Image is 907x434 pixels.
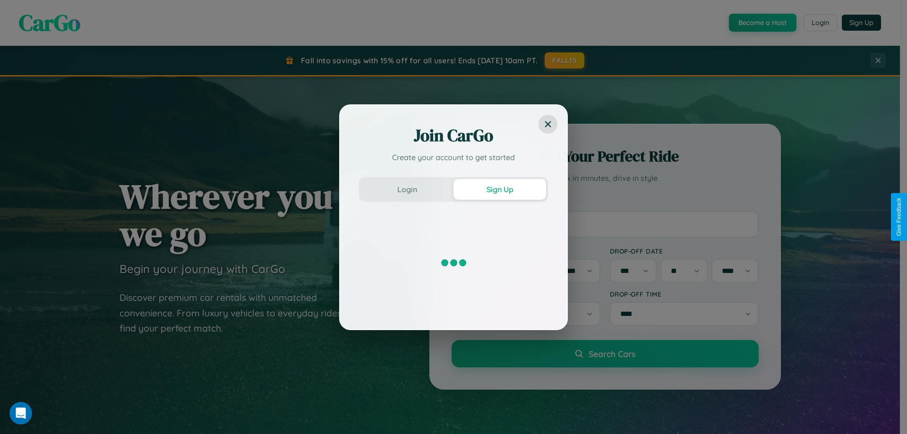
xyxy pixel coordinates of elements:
iframe: Intercom live chat [9,402,32,425]
button: Sign Up [453,179,546,200]
button: Login [361,179,453,200]
div: Give Feedback [896,198,902,236]
p: Create your account to get started [359,152,548,163]
h2: Join CarGo [359,124,548,147]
